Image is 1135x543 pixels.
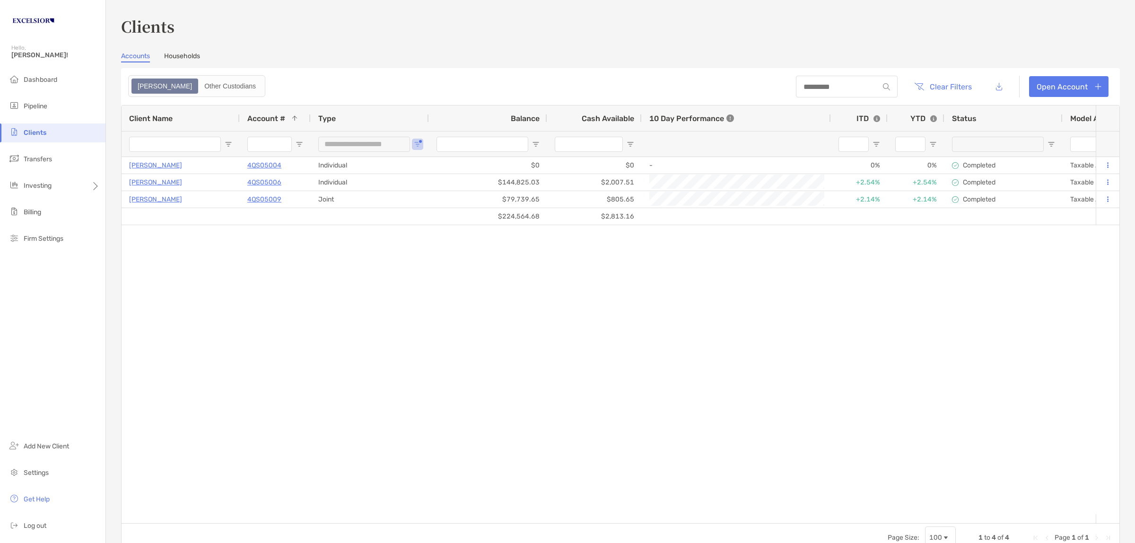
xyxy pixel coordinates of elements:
div: Individual [311,174,429,191]
div: +2.14% [831,191,888,208]
p: Completed [963,178,995,186]
input: YTD Filter Input [895,137,925,152]
a: [PERSON_NAME] [129,159,182,171]
button: Open Filter Menu [225,140,232,148]
input: Balance Filter Input [437,137,528,152]
img: complete icon [952,162,959,169]
div: $0 [547,157,642,174]
span: Cash Available [582,114,634,123]
span: to [984,534,990,542]
div: +2.54% [831,174,888,191]
img: pipeline icon [9,100,20,111]
div: $224,564.68 [429,208,547,225]
span: Add New Client [24,442,69,450]
span: Get Help [24,495,50,503]
img: get-help icon [9,493,20,504]
span: Client Name [129,114,173,123]
p: Completed [963,161,995,169]
span: [PERSON_NAME]! [11,51,100,59]
div: 100 [929,534,942,542]
input: Cash Available Filter Input [555,137,623,152]
div: - [649,158,823,173]
img: add_new_client icon [9,440,20,451]
span: Page [1055,534,1070,542]
h3: Clients [121,15,1120,37]
a: 4QS05006 [247,176,281,188]
div: $79,739.65 [429,191,547,208]
div: ITD [856,114,880,123]
div: YTD [910,114,937,123]
span: Model Assigned [1070,114,1127,123]
span: Pipeline [24,102,47,110]
span: 4 [1005,534,1009,542]
img: Zoe Logo [11,4,55,38]
div: segmented control [128,75,265,97]
div: $2,007.51 [547,174,642,191]
div: 10 Day Performance [649,105,734,131]
div: $805.65 [547,191,642,208]
a: [PERSON_NAME] [129,176,182,188]
button: Open Filter Menu [532,140,540,148]
button: Open Filter Menu [1048,140,1055,148]
span: Transfers [24,155,52,163]
span: Clients [24,129,46,137]
div: Joint [311,191,429,208]
button: Open Filter Menu [627,140,634,148]
div: $2,813.16 [547,208,642,225]
span: 1 [978,534,983,542]
div: $144,825.03 [429,174,547,191]
div: Individual [311,157,429,174]
img: complete icon [952,196,959,203]
input: Account # Filter Input [247,137,292,152]
div: Page Size: [888,534,919,542]
button: Open Filter Menu [929,140,937,148]
div: 0% [888,157,944,174]
div: Other Custodians [199,79,261,93]
span: Dashboard [24,76,57,84]
span: 1 [1072,534,1076,542]
a: Households [164,52,200,62]
span: Billing [24,208,41,216]
div: +2.54% [888,174,944,191]
span: Account # [247,114,285,123]
span: of [997,534,1004,542]
a: 4QS05009 [247,193,281,205]
button: Open Filter Menu [414,140,421,148]
div: 0% [831,157,888,174]
div: $0 [429,157,547,174]
span: of [1077,534,1083,542]
img: logout icon [9,519,20,531]
a: 4QS05004 [247,159,281,171]
p: Completed [963,195,995,203]
span: Settings [24,469,49,477]
span: Firm Settings [24,235,63,243]
button: Open Filter Menu [873,140,880,148]
img: billing icon [9,206,20,217]
button: Clear Filters [907,76,979,97]
input: ITD Filter Input [838,137,869,152]
span: Investing [24,182,52,190]
div: +2.14% [888,191,944,208]
img: investing icon [9,179,20,191]
img: settings icon [9,466,20,478]
a: Accounts [121,52,150,62]
span: Status [952,114,977,123]
img: firm-settings icon [9,232,20,244]
img: input icon [883,83,890,90]
div: Last Page [1104,534,1112,542]
span: 4 [992,534,996,542]
span: Log out [24,522,46,530]
div: Next Page [1093,534,1100,542]
img: clients icon [9,126,20,138]
a: Open Account [1029,76,1109,97]
a: [PERSON_NAME] [129,193,182,205]
span: 1 [1085,534,1089,542]
div: Previous Page [1043,534,1051,542]
div: Zoe [132,79,197,93]
img: dashboard icon [9,73,20,85]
